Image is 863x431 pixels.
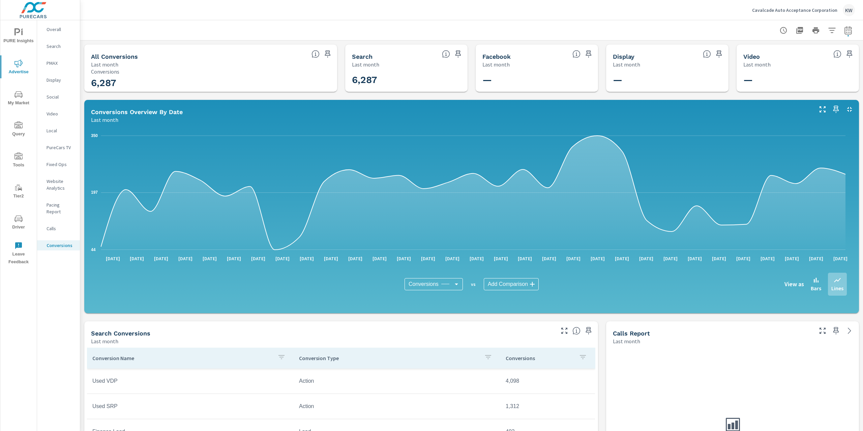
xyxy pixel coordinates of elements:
[47,26,75,33] p: Overall
[87,398,294,415] td: Used SRP
[37,223,80,234] div: Calls
[465,255,488,262] p: [DATE]
[125,255,149,262] p: [DATE]
[482,60,510,69] p: Last month
[294,398,500,415] td: Action
[37,159,80,169] div: Fixed Ops
[537,255,561,262] p: [DATE]
[2,90,35,107] span: My Market
[2,242,35,266] span: Leave Feedback
[610,255,634,262] p: [DATE]
[559,325,570,336] button: Make Fullscreen
[743,53,760,60] h5: Video
[174,255,197,262] p: [DATE]
[91,77,330,89] h3: 6,287
[683,255,707,262] p: [DATE]
[47,110,75,117] p: Video
[91,133,98,138] text: 350
[659,255,682,262] p: [DATE]
[817,325,828,336] button: Make Fullscreen
[91,116,118,124] p: Last month
[47,161,75,168] p: Fixed Ops
[271,255,294,262] p: [DATE]
[841,24,855,37] button: Select Date Range
[2,28,35,45] span: PURE Insights
[572,50,581,58] span: All conversions reported from Facebook with duplicates filtered out
[47,242,75,249] p: Conversions
[405,278,463,290] div: Conversions
[714,49,724,59] span: Save this to your personalized report
[91,108,183,115] h5: Conversions Overview By Date
[833,50,841,58] span: Video Conversions include Actions, Leads and Unmapped Conversions
[500,373,595,389] td: 4,098
[47,201,75,215] p: Pacing Report
[2,59,35,76] span: Advertise
[37,24,80,34] div: Overall
[47,60,75,66] p: PMAX
[295,255,319,262] p: [DATE]
[844,325,855,336] a: See more details in report
[91,69,330,75] p: Conversions
[91,60,118,69] p: Last month
[47,225,75,232] p: Calls
[844,104,855,115] button: Minimize Widget
[91,190,98,195] text: 197
[843,4,855,16] div: KW
[825,24,839,37] button: Apply Filters
[352,53,373,60] h5: Search
[707,255,731,262] p: [DATE]
[463,281,484,287] p: vs
[299,355,479,361] p: Conversion Type
[47,127,75,134] p: Local
[793,24,806,37] button: "Export Report to PDF"
[482,53,511,60] h5: Facebook
[311,50,320,58] span: All Conversions include Actions, Leads and Unmapped Conversions
[409,281,439,288] span: Conversions
[583,49,594,59] span: Save this to your personalized report
[37,142,80,153] div: PureCars TV
[91,53,138,60] h5: All Conversions
[37,109,80,119] div: Video
[149,255,173,262] p: [DATE]
[37,200,80,217] div: Pacing Report
[831,325,841,336] span: Save this to your personalized report
[583,325,594,336] span: Save this to your personalized report
[352,60,379,69] p: Last month
[831,104,841,115] span: Save this to your personalized report
[87,373,294,389] td: Used VDP
[37,176,80,193] div: Website Analytics
[37,126,80,136] div: Local
[442,50,450,58] span: Search Conversions include Actions, Leads and Unmapped Conversions.
[831,284,843,292] p: Lines
[322,49,333,59] span: Save this to your personalized report
[416,255,440,262] p: [DATE]
[484,278,539,290] div: Add Comparison
[613,74,722,86] h3: —
[811,284,821,292] p: Bars
[829,255,852,262] p: [DATE]
[441,255,464,262] p: [DATE]
[37,75,80,85] div: Display
[613,53,634,60] h5: Display
[222,255,246,262] p: [DATE]
[844,49,855,59] span: Save this to your personalized report
[562,255,585,262] p: [DATE]
[613,60,640,69] p: Last month
[352,74,461,86] h3: 6,287
[47,93,75,100] p: Social
[47,144,75,151] p: PureCars TV
[319,255,343,262] p: [DATE]
[613,337,640,345] p: Last month
[344,255,367,262] p: [DATE]
[2,153,35,169] span: Tools
[482,74,591,86] h3: —
[2,215,35,231] span: Driver
[752,7,837,13] p: Cavalcade Auto Acceptance Corporation
[572,327,581,335] span: Search Conversions include Actions, Leads and Unmapped Conversions
[91,330,150,337] h5: Search Conversions
[500,398,595,415] td: 1,312
[743,74,852,86] h3: —
[91,337,118,345] p: Last month
[246,255,270,262] p: [DATE]
[368,255,391,262] p: [DATE]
